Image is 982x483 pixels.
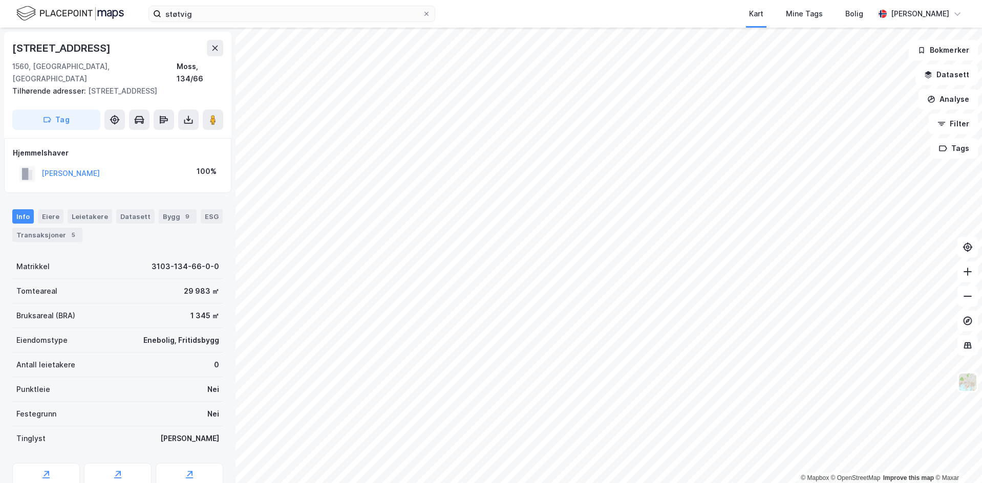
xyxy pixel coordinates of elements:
button: Datasett [915,64,978,85]
button: Bokmerker [909,40,978,60]
div: 9 [182,211,193,222]
div: Eiendomstype [16,334,68,346]
div: Enebolig, Fritidsbygg [143,334,219,346]
div: [PERSON_NAME] [160,432,219,445]
img: logo.f888ab2527a4732fd821a326f86c7f29.svg [16,5,124,23]
a: Mapbox [801,474,829,481]
div: Nei [207,383,219,396]
div: Transaksjoner [12,228,82,242]
div: Leietakere [68,209,112,224]
div: Bruksareal (BRA) [16,310,75,322]
button: Filter [929,114,978,134]
div: [PERSON_NAME] [891,8,949,20]
div: 100% [197,165,217,178]
div: 29 983 ㎡ [184,285,219,297]
div: Matrikkel [16,260,50,273]
div: Bygg [159,209,197,224]
div: 3103-134-66-0-0 [152,260,219,273]
div: Tomteareal [16,285,57,297]
span: Tilhørende adresser: [12,86,88,95]
div: Antall leietakere [16,359,75,371]
button: Tag [12,109,100,130]
input: Søk på adresse, matrikkel, gårdeiere, leietakere eller personer [161,6,422,21]
div: Kart [749,8,763,20]
button: Tags [930,138,978,159]
img: Z [958,372,977,392]
div: [STREET_ADDRESS] [12,85,215,97]
div: Datasett [116,209,155,224]
div: Mine Tags [786,8,823,20]
iframe: Chat Widget [931,434,982,483]
div: Punktleie [16,383,50,396]
div: 1560, [GEOGRAPHIC_DATA], [GEOGRAPHIC_DATA] [12,60,177,85]
a: OpenStreetMap [831,474,881,481]
div: Nei [207,408,219,420]
div: 5 [68,230,78,240]
div: ESG [201,209,223,224]
div: Eiere [38,209,63,224]
div: [STREET_ADDRESS] [12,40,113,56]
div: Tinglyst [16,432,46,445]
div: Festegrunn [16,408,56,420]
div: 0 [214,359,219,371]
a: Improve this map [883,474,934,481]
button: Analyse [919,89,978,109]
div: Hjemmelshaver [13,147,223,159]
div: Info [12,209,34,224]
div: 1 345 ㎡ [190,310,219,322]
div: Bolig [845,8,863,20]
div: Moss, 134/66 [177,60,223,85]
